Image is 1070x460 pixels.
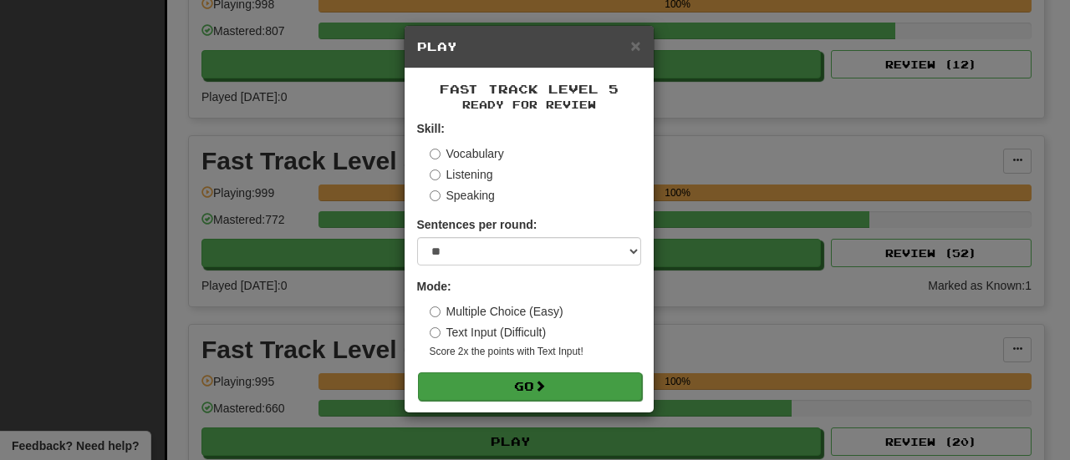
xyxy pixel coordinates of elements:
label: Listening [430,166,493,183]
small: Ready for Review [417,98,641,112]
button: Close [630,37,640,54]
label: Text Input (Difficult) [430,324,547,341]
label: Sentences per round: [417,216,538,233]
button: Go [418,372,642,401]
input: Speaking [430,190,441,201]
strong: Skill: [417,122,445,135]
label: Speaking [430,187,495,204]
span: Fast Track Level 5 [440,82,619,96]
input: Listening [430,169,441,180]
label: Multiple Choice (Easy) [430,303,563,320]
label: Vocabulary [430,145,504,162]
h5: Play [417,38,641,55]
input: Vocabulary [430,149,441,159]
span: × [630,36,640,55]
input: Multiple Choice (Easy) [430,306,441,317]
input: Text Input (Difficult) [430,327,441,338]
small: Score 2x the points with Text Input ! [430,345,641,359]
strong: Mode: [417,280,451,293]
